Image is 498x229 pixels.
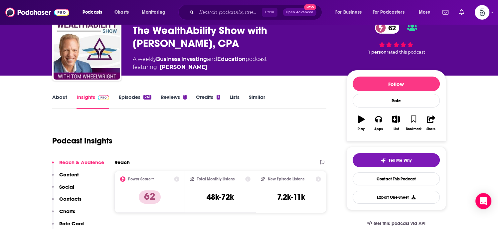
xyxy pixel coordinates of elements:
[358,127,365,131] div: Play
[374,221,425,226] span: Get this podcast via API
[128,177,154,181] h2: Power Score™
[373,8,405,17] span: For Podcasters
[268,177,304,181] h2: New Episode Listens
[368,50,387,55] span: 1 person
[475,193,491,209] div: Open Intercom Messenger
[59,171,79,178] p: Content
[283,8,316,16] button: Open AdvancedNew
[387,50,425,55] span: rated this podcast
[217,95,220,100] div: 1
[78,7,111,18] button: open menu
[475,5,489,20] button: Show profile menu
[52,136,112,146] h1: Podcast Insights
[197,7,262,18] input: Search podcasts, credits, & more...
[133,63,267,71] span: featuring
[406,127,421,131] div: Bookmark
[83,8,102,17] span: Podcasts
[197,177,235,181] h2: Total Monthly Listens
[262,8,277,17] span: Ctrl K
[110,7,133,18] a: Charts
[353,153,440,167] button: tell me why sparkleTell Me Why
[389,158,412,163] span: Tell Me Why
[370,111,387,135] button: Apps
[346,18,446,59] div: 62 1 personrated this podcast
[52,184,74,196] button: Social
[77,94,109,109] a: InsightsPodchaser Pro
[98,95,109,100] img: Podchaser Pro
[5,6,69,19] img: Podchaser - Follow, Share and Rate Podcasts
[118,94,151,109] a: Episodes241
[475,5,489,20] img: User Profile
[59,220,84,227] p: Rate Card
[133,55,267,71] div: A weekly podcast
[143,95,151,100] div: 241
[196,94,220,109] a: Credits1
[217,56,246,62] a: Education
[381,158,386,163] img: tell me why sparkle
[54,13,120,80] img: The WealthAbility Show with Tom Wheelwright, CPA
[414,7,438,18] button: open menu
[114,8,129,17] span: Charts
[331,7,370,18] button: open menu
[139,190,161,204] p: 62
[59,159,104,165] p: Reach & Audience
[368,7,414,18] button: open menu
[156,56,180,62] a: Business
[405,111,422,135] button: Bookmark
[353,77,440,91] button: Follow
[335,8,362,17] span: For Business
[142,8,165,17] span: Monitoring
[207,56,217,62] span: and
[183,95,187,100] div: 1
[249,94,265,109] a: Similar
[375,22,399,34] a: 62
[475,5,489,20] span: Logged in as Spiral5-G2
[419,8,430,17] span: More
[59,196,82,202] p: Contacts
[180,56,181,62] span: ,
[52,196,82,208] button: Contacts
[426,127,435,131] div: Share
[286,11,313,14] span: Open Advanced
[59,184,74,190] p: Social
[374,127,383,131] div: Apps
[137,7,174,18] button: open menu
[160,63,207,71] a: Tom Wheelwright
[277,192,305,202] h3: 7.2k-11k
[353,191,440,204] button: Export One-Sheet
[207,192,234,202] h3: 48k-72k
[387,111,405,135] button: List
[52,94,67,109] a: About
[353,172,440,185] a: Contact This Podcast
[382,22,399,34] span: 62
[456,7,467,18] a: Show notifications dropdown
[161,94,187,109] a: Reviews1
[230,94,240,109] a: Lists
[114,159,130,165] h2: Reach
[185,5,328,20] div: Search podcasts, credits, & more...
[353,111,370,135] button: Play
[52,159,104,171] button: Reach & Audience
[181,56,207,62] a: Investing
[353,94,440,108] div: Rate
[59,208,75,214] p: Charts
[440,7,451,18] a: Show notifications dropdown
[304,4,316,10] span: New
[422,111,439,135] button: Share
[52,208,75,220] button: Charts
[394,127,399,131] div: List
[52,171,79,184] button: Content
